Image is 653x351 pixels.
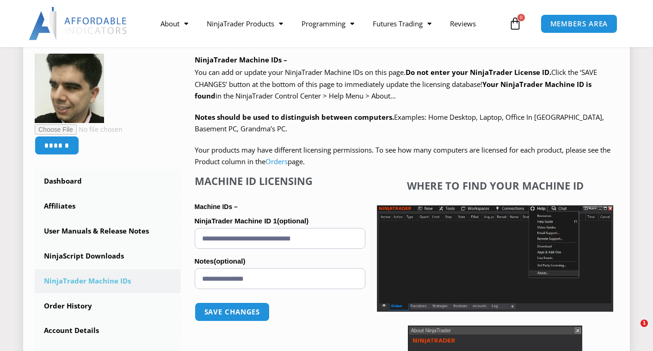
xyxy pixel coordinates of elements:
label: NinjaTrader Machine ID 1 [195,214,366,228]
a: Affiliates [35,194,181,218]
a: User Manuals & Release Notes [35,219,181,243]
strong: Notes should be used to distinguish between computers. [195,112,394,122]
span: 0 [517,14,525,21]
a: Reviews [441,13,485,34]
h4: Machine ID Licensing [195,175,366,187]
a: Futures Trading [363,13,441,34]
span: MEMBERS AREA [550,20,608,27]
img: 46fc45d2e471f03f4fad7dca21fe07dcea38f3e0156fe94c211de8894aadebe0 [35,54,104,123]
a: NinjaTrader Products [197,13,292,34]
span: You can add or update your NinjaTrader Machine IDs on this page. [195,68,406,77]
a: MEMBERS AREA [541,14,618,33]
span: 1 [641,320,648,327]
span: Examples: Home Desktop, Laptop, Office In [GEOGRAPHIC_DATA], Basement PC, Grandma’s PC. [195,112,604,134]
a: Dashboard [35,169,181,193]
nav: Menu [151,13,506,34]
span: Your products may have different licensing permissions. To see how many computers are licensed fo... [195,145,610,166]
iframe: Intercom live chat [622,320,644,342]
label: Notes [195,254,366,268]
img: LogoAI | Affordable Indicators – NinjaTrader [29,7,128,40]
a: Order History [35,294,181,318]
h4: Where to find your Machine ID [377,179,613,191]
a: About [151,13,197,34]
b: NinjaTrader Machine IDs – [195,55,287,64]
a: Account Details [35,319,181,343]
img: Screenshot 2025-01-17 1155544 | Affordable Indicators – NinjaTrader [377,205,613,312]
span: Click the ‘SAVE CHANGES’ button at the bottom of this page to immediately update the licensing da... [195,68,597,100]
button: Save changes [195,302,270,321]
span: (optional) [277,217,308,225]
a: 0 [495,10,536,37]
b: Do not enter your NinjaTrader License ID. [406,68,551,77]
a: NinjaTrader Machine IDs [35,269,181,293]
strong: Machine IDs – [195,203,238,210]
a: Programming [292,13,363,34]
span: (optional) [214,257,245,265]
a: Orders [265,157,288,166]
a: NinjaScript Downloads [35,244,181,268]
